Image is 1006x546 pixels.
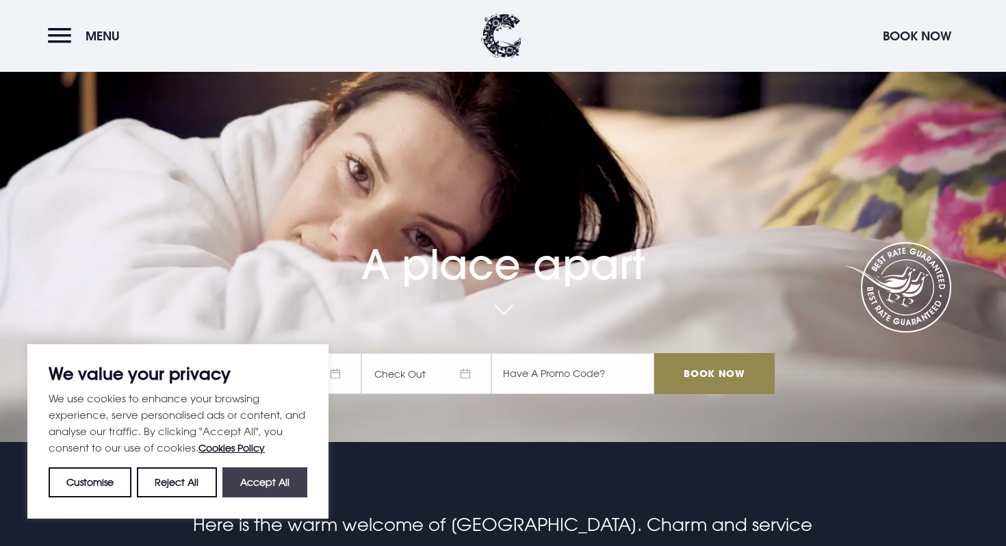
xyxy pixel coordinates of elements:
[48,21,127,51] button: Menu
[481,14,522,58] img: Clandeboye Lodge
[27,344,328,519] div: We value your privacy
[876,21,958,51] button: Book Now
[49,467,131,497] button: Customise
[654,353,775,394] input: Book Now
[361,353,491,394] span: Check Out
[231,207,775,289] h1: A place apart
[49,390,307,456] p: We use cookies to enhance your browsing experience, serve personalised ads or content, and analys...
[222,467,307,497] button: Accept All
[137,467,216,497] button: Reject All
[49,365,307,382] p: We value your privacy
[491,353,654,394] input: Have A Promo Code?
[198,442,265,454] a: Cookies Policy
[86,28,120,44] span: Menu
